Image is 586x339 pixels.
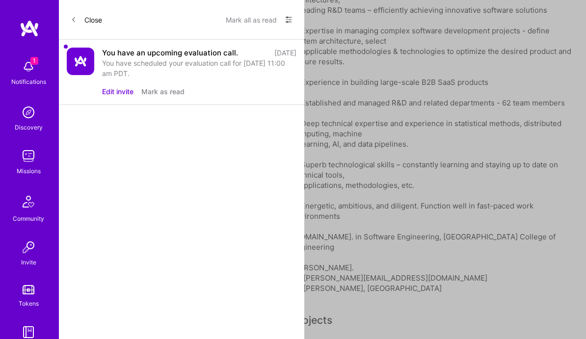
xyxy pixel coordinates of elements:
div: Notifications [11,77,46,87]
div: Tokens [19,298,39,309]
img: bell [19,57,38,77]
div: Community [13,213,44,224]
div: You have scheduled your evaluation call for [DATE] 11:00 am PDT. [102,58,296,78]
img: Community [17,190,40,213]
button: Close [71,12,102,27]
button: Mark as read [141,86,185,97]
img: teamwork [19,146,38,166]
button: Mark all as read [226,12,277,27]
div: Discovery [15,122,43,132]
button: Edit invite [102,86,133,97]
div: Missions [17,166,41,176]
img: Company Logo [67,48,94,75]
img: discovery [19,103,38,122]
img: Invite [19,237,38,257]
div: [DATE] [274,48,296,58]
div: Invite [21,257,36,267]
div: You have an upcoming evaluation call. [102,48,238,58]
img: logo [20,20,39,37]
span: 1 [30,57,38,65]
img: tokens [23,285,34,294]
